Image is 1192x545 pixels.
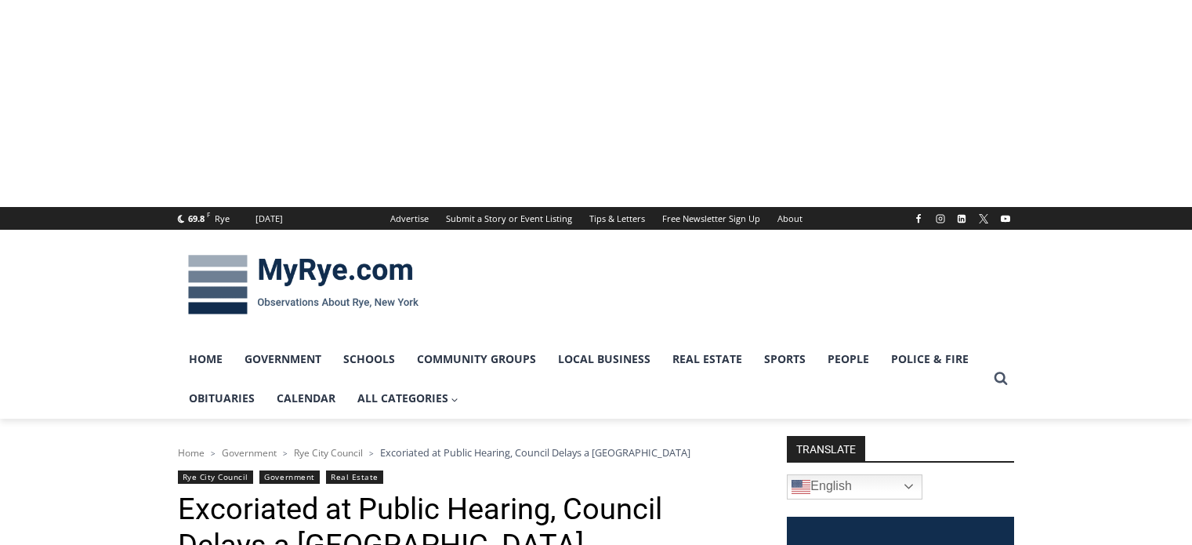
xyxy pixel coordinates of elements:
img: en [792,478,810,496]
span: All Categories [357,390,459,407]
span: > [211,448,216,459]
a: Submit a Story or Event Listing [437,207,581,230]
a: X [974,209,993,228]
a: Advertise [382,207,437,230]
a: Government [222,446,277,460]
a: About [769,207,811,230]
span: > [369,448,374,459]
a: Instagram [931,209,950,228]
a: Calendar [266,379,346,418]
img: MyRye.com [178,244,429,325]
strong: TRANSLATE [787,436,865,461]
a: Free Newsletter Sign Up [654,207,769,230]
a: People [817,340,880,379]
nav: Primary Navigation [178,340,987,419]
a: All Categories [346,379,470,418]
a: English [787,474,922,500]
a: Sports [753,340,817,379]
a: Government [259,471,319,484]
a: YouTube [996,209,1015,228]
nav: Secondary Navigation [382,207,811,230]
a: Schools [332,340,406,379]
a: Home [178,340,234,379]
a: Real Estate [661,340,753,379]
span: 69.8 [188,213,205,224]
span: > [283,448,288,459]
span: F [207,210,210,219]
a: Linkedin [952,209,971,228]
a: Home [178,446,205,460]
a: Rye City Council [294,446,363,460]
a: Tips & Letters [581,207,654,230]
a: Local Business [547,340,661,379]
a: Rye City Council [178,471,253,484]
nav: Breadcrumbs [178,445,746,460]
a: Police & Fire [880,340,980,379]
a: Obituaries [178,379,266,418]
a: Real Estate [326,471,383,484]
button: View Search Form [987,365,1015,393]
div: [DATE] [255,212,283,226]
a: Community Groups [406,340,547,379]
a: Facebook [909,209,928,228]
a: Government [234,340,332,379]
span: Excoriated at Public Hearing, Council Delays a [GEOGRAPHIC_DATA] [380,445,690,460]
div: Rye [215,212,230,226]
